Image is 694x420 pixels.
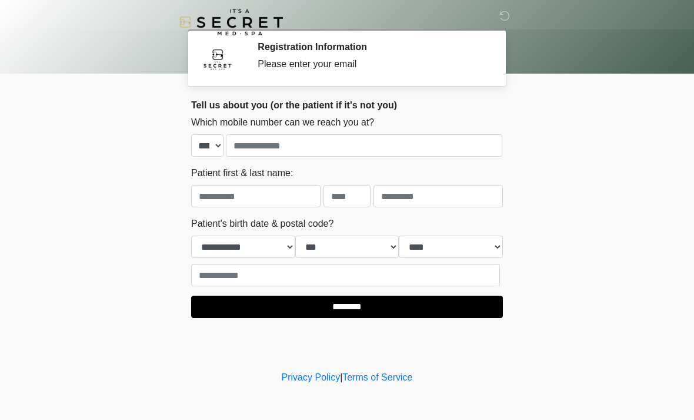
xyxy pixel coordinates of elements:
[340,372,342,382] a: |
[191,115,374,130] label: Which mobile number can we reach you at?
[282,372,341,382] a: Privacy Policy
[191,217,333,231] label: Patient's birth date & postal code?
[179,9,283,35] img: It's A Secret Med Spa Logo
[258,57,485,71] div: Please enter your email
[342,372,412,382] a: Terms of Service
[191,166,293,180] label: Patient first & last name:
[200,41,235,77] img: Agent Avatar
[191,100,503,111] h2: Tell us about you (or the patient if it's not you)
[258,41,485,52] h2: Registration Information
